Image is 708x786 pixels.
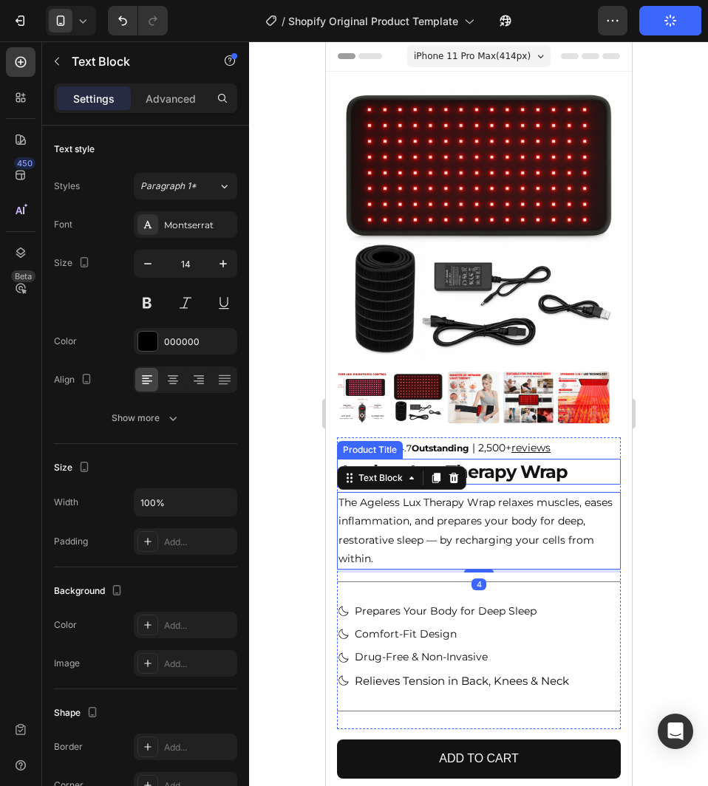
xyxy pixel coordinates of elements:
div: Styles [54,180,80,193]
span: Shopify Original Product Template [288,13,458,29]
div: Color [54,618,77,632]
span: Paragraph 1* [140,180,197,193]
div: Text style [54,143,95,156]
div: Montserrat [164,219,234,232]
div: Width [54,496,78,509]
input: Auto [135,489,236,516]
div: Font [54,218,72,231]
div: Open Intercom Messenger [658,714,693,749]
p: Text Block [72,52,197,70]
div: Color [54,335,77,348]
div: 450 [14,157,35,169]
div: 000000 [164,335,234,349]
div: Size [54,458,93,478]
div: Size [54,253,93,273]
iframe: Design area [326,41,632,786]
div: Align [54,370,95,390]
div: Background [54,581,126,601]
div: Image [54,657,80,670]
div: Add... [164,619,234,632]
p: Advanced [146,91,196,106]
button: Paragraph 1* [134,173,237,199]
div: Add... [164,657,234,671]
div: Show more [112,411,180,426]
div: Undo/Redo [108,6,168,35]
div: Shape [54,703,101,723]
div: Border [54,740,83,753]
p: Settings [73,91,115,106]
button: Show more [54,405,237,431]
div: Add... [164,741,234,754]
div: Padding [54,535,88,548]
div: Add... [164,536,234,549]
span: / [282,13,285,29]
div: Beta [11,270,35,282]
